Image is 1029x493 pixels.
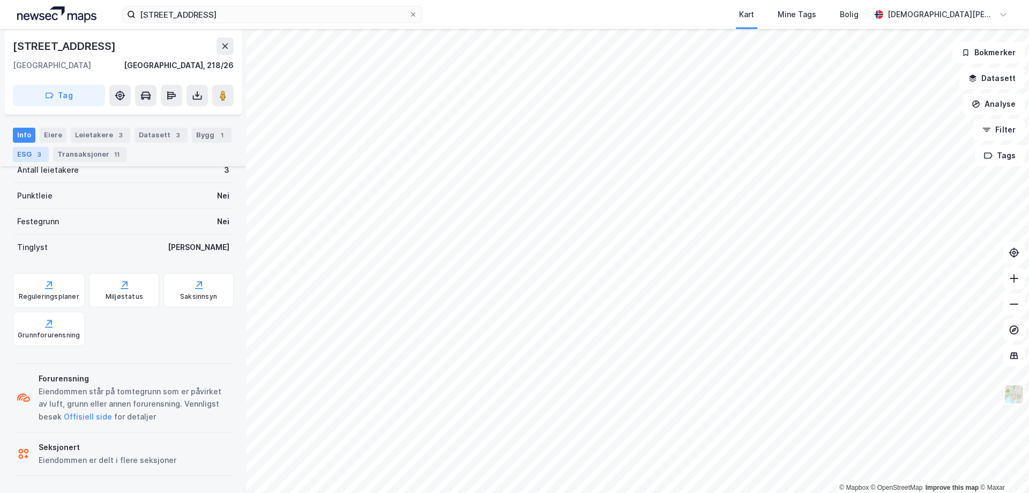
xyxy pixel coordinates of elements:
[739,8,754,21] div: Kart
[17,215,59,228] div: Festegrunn
[973,119,1025,141] button: Filter
[1004,384,1024,404] img: Z
[34,149,44,160] div: 3
[135,128,188,143] div: Datasett
[13,38,118,55] div: [STREET_ADDRESS]
[17,189,53,202] div: Punktleie
[217,215,229,228] div: Nei
[839,484,869,491] a: Mapbox
[124,59,234,72] div: [GEOGRAPHIC_DATA], 218/26
[39,385,229,424] div: Eiendommen står på tomtegrunn som er påvirket av luft, grunn eller annen forurensning. Vennligst ...
[111,149,122,160] div: 11
[13,147,49,162] div: ESG
[17,164,79,176] div: Antall leietakere
[13,85,105,106] button: Tag
[106,292,143,301] div: Miljøstatus
[168,241,229,254] div: [PERSON_NAME]
[136,6,409,23] input: Søk på adresse, matrikkel, gårdeiere, leietakere eller personer
[173,130,183,141] div: 3
[180,292,217,301] div: Saksinnsyn
[224,164,229,176] div: 3
[39,441,176,454] div: Seksjonert
[17,6,96,23] img: logo.a4113a55bc3d86da70a041830d287a7e.svg
[871,484,923,491] a: OpenStreetMap
[959,68,1025,89] button: Datasett
[192,128,232,143] div: Bygg
[217,189,229,202] div: Nei
[13,128,35,143] div: Info
[952,42,1025,63] button: Bokmerker
[115,130,126,141] div: 3
[840,8,859,21] div: Bolig
[888,8,995,21] div: [DEMOGRAPHIC_DATA][PERSON_NAME]
[13,59,91,72] div: [GEOGRAPHIC_DATA]
[40,128,66,143] div: Eiere
[17,241,48,254] div: Tinglyst
[39,454,176,467] div: Eiendommen er delt i flere seksjoner
[53,147,126,162] div: Transaksjoner
[19,292,79,301] div: Reguleringsplaner
[778,8,816,21] div: Mine Tags
[18,331,80,340] div: Grunnforurensning
[963,93,1025,115] button: Analyse
[975,145,1025,166] button: Tags
[39,372,229,385] div: Forurensning
[71,128,130,143] div: Leietakere
[975,442,1029,493] iframe: Chat Widget
[217,130,227,141] div: 1
[926,484,979,491] a: Improve this map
